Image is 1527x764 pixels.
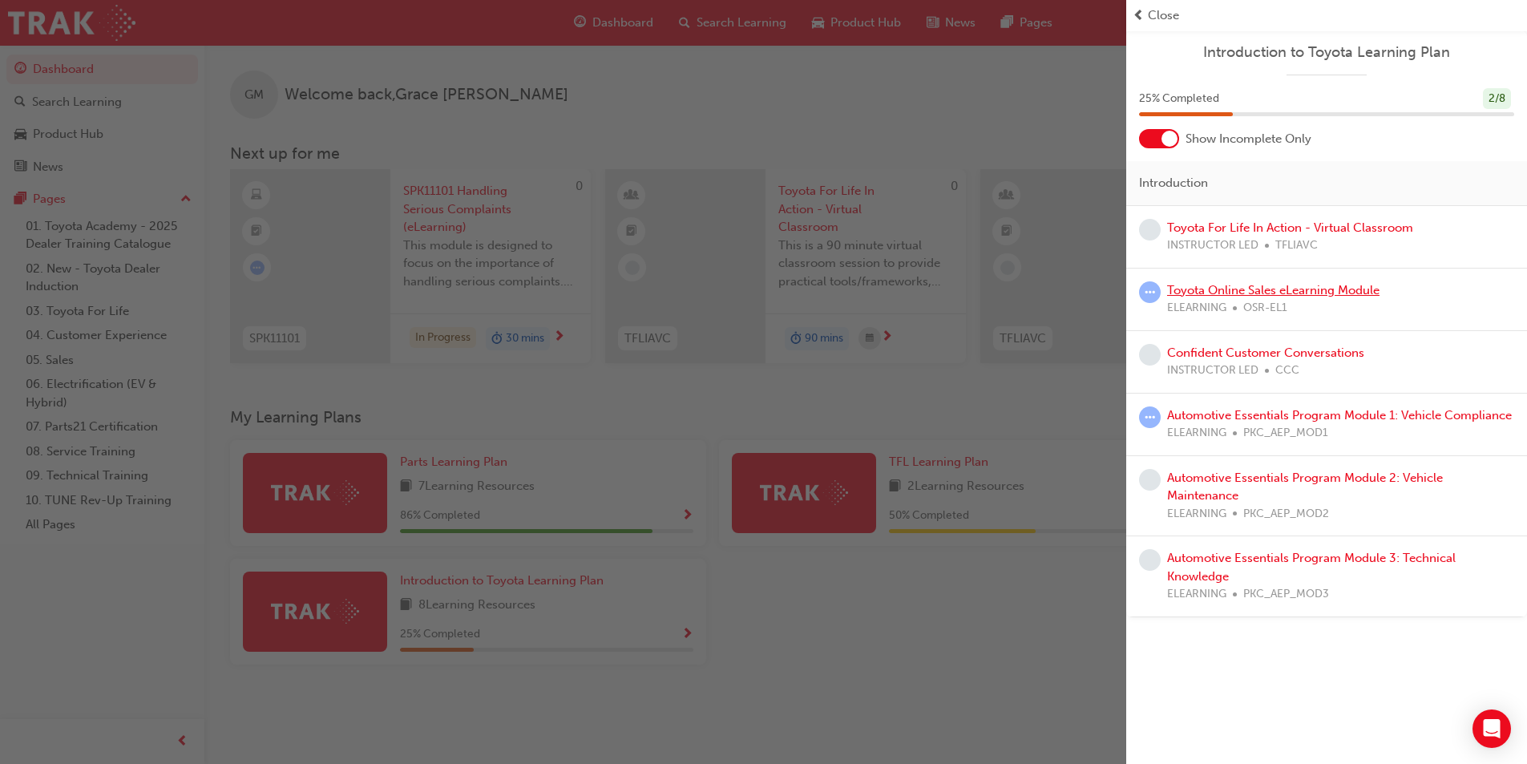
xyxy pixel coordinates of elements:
div: 2 / 8 [1483,88,1511,110]
a: Automotive Essentials Program Module 3: Technical Knowledge [1167,551,1456,584]
div: Open Intercom Messenger [1472,709,1511,748]
span: learningRecordVerb_NONE-icon [1139,344,1161,366]
span: learningRecordVerb_ATTEMPT-icon [1139,406,1161,428]
span: learningRecordVerb_NONE-icon [1139,219,1161,241]
a: Automotive Essentials Program Module 2: Vehicle Maintenance [1167,471,1443,503]
span: CCC [1275,362,1299,380]
span: TFLIAVC [1275,236,1318,255]
span: INSTRUCTOR LED [1167,362,1258,380]
span: Show Incomplete Only [1186,130,1311,148]
button: prev-iconClose [1133,6,1521,25]
span: ELEARNING [1167,424,1226,443]
a: Automotive Essentials Program Module 1: Vehicle Compliance [1167,408,1512,422]
span: learningRecordVerb_NONE-icon [1139,549,1161,571]
span: Close [1148,6,1179,25]
span: 25 % Completed [1139,90,1219,108]
a: Toyota Online Sales eLearning Module [1167,283,1380,297]
span: learningRecordVerb_NONE-icon [1139,469,1161,491]
span: learningRecordVerb_ATTEMPT-icon [1139,281,1161,303]
a: Toyota For Life In Action - Virtual Classroom [1167,220,1413,235]
a: Confident Customer Conversations [1167,346,1364,360]
span: ELEARNING [1167,505,1226,523]
span: PKC_AEP_MOD1 [1243,424,1328,443]
span: PKC_AEP_MOD2 [1243,505,1329,523]
a: Introduction to Toyota Learning Plan [1139,43,1514,62]
span: INSTRUCTOR LED [1167,236,1258,255]
span: ELEARNING [1167,585,1226,604]
span: prev-icon [1133,6,1145,25]
span: Introduction [1139,174,1208,192]
span: PKC_AEP_MOD3 [1243,585,1329,604]
span: ELEARNING [1167,299,1226,317]
span: OSR-EL1 [1243,299,1287,317]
